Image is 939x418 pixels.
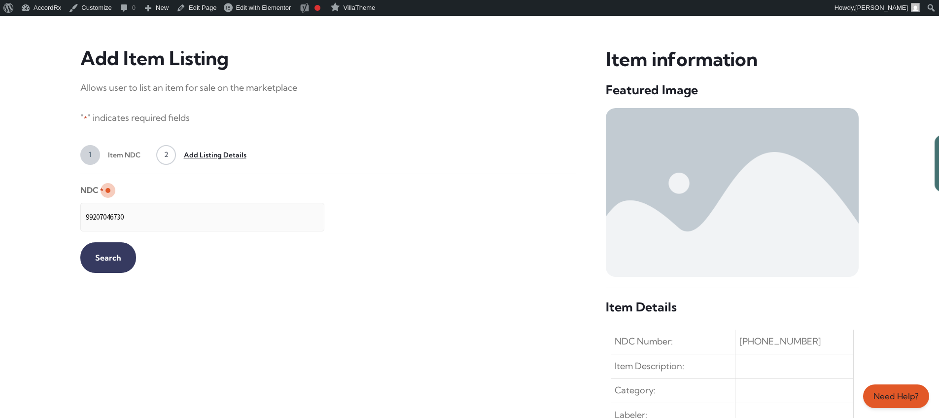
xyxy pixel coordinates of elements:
[156,145,246,165] a: 2Add Listing Details
[80,145,100,165] span: 1
[863,384,929,408] a: Need Help?
[156,145,176,165] span: 2
[80,182,104,198] label: NDC
[739,334,821,349] span: [PHONE_NUMBER]
[615,334,673,349] span: NDC Number:
[615,382,656,398] span: Category:
[100,145,140,165] span: Item NDC
[855,4,908,11] span: [PERSON_NAME]
[80,242,136,273] input: Search
[606,47,859,72] h3: Item information
[80,80,577,96] p: Allows user to list an item for sale on the marketplace
[615,358,684,374] span: Item Description:
[236,4,291,11] span: Edit with Elementor
[176,145,246,165] span: Add Listing Details
[606,299,859,315] h5: Item Details
[606,82,859,98] h5: Featured Image
[80,47,577,70] h3: Add Item Listing
[314,5,320,11] div: Focus keyphrase not set
[80,110,577,126] p: " " indicates required fields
